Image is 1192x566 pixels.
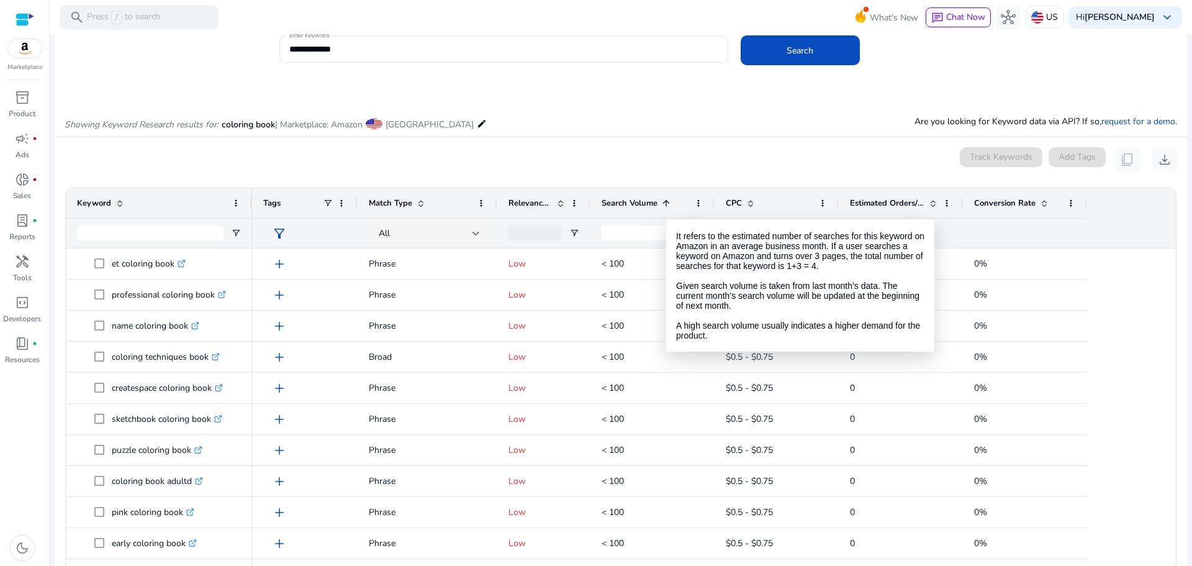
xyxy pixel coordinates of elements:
span: 0 [850,537,855,549]
p: Low [508,500,579,525]
p: createspace coloring book [112,375,223,401]
i: Showing Keyword Research results for: [65,119,219,130]
p: Low [508,251,579,276]
span: | Marketplace: Amazon [275,119,363,130]
p: Hi [1076,13,1155,22]
p: pink coloring book [112,500,194,525]
span: 0% [974,289,987,301]
span: 0 [850,475,855,487]
span: 0% [974,351,987,363]
span: $0.5 - $0.75 [726,413,773,425]
p: Phrase [369,282,486,308]
span: Tags [263,198,281,209]
span: fiber_manual_record [32,341,37,346]
span: fiber_manual_record [32,136,37,141]
span: 0% [974,320,987,332]
span: < 100 [602,382,624,394]
button: Open Filter Menu [569,228,579,238]
span: add [272,381,287,396]
span: 0 [850,289,855,301]
span: $0.5 - $0.75 [726,289,773,301]
p: Low [508,468,579,494]
span: add [272,288,287,303]
span: add [272,536,287,551]
p: name coloring book [112,313,199,339]
mat-icon: edit [477,116,487,131]
span: What's New [870,7,918,29]
span: < 100 [602,475,624,487]
span: 0% [974,537,987,549]
span: 0% [974,506,987,518]
span: 0% [974,475,987,487]
p: Resources [5,354,40,365]
span: 0 [850,351,855,363]
span: $0.5 - $0.75 [726,382,773,394]
p: Low [508,344,579,370]
span: < 100 [602,258,624,270]
p: Low [508,406,579,432]
span: chat [931,12,944,24]
p: Sales [13,190,31,201]
p: puzzle coloring book [112,437,202,463]
button: Open Filter Menu [818,228,828,238]
span: inventory_2 [15,90,30,105]
p: Product [9,108,35,119]
span: < 100 [602,320,624,332]
p: Are you looking for Keyword data via API? If so, . [914,115,1177,128]
b: [PERSON_NAME] [1085,11,1155,23]
span: < 100 [602,444,624,456]
p: sketchbook coloring book [112,406,222,432]
span: 0 [850,320,855,332]
p: professional coloring book [112,282,226,308]
span: 0 [850,258,855,270]
span: Conversion Rate [974,198,1036,209]
button: Open Filter Menu [693,228,703,238]
span: $0.5 - $0.75 [726,258,773,270]
span: coloring book [222,119,275,130]
span: hub [1001,10,1016,25]
span: 0 [850,506,855,518]
span: download [1157,152,1172,167]
span: Estimated Orders/Month [850,198,924,209]
span: Match Type [369,198,412,209]
span: search [70,10,84,25]
span: add [272,257,287,272]
p: Phrase [369,500,486,525]
span: < 100 [602,506,624,518]
span: Chat Now [946,11,985,23]
span: Relevance Score [508,198,552,209]
p: Phrase [369,313,486,339]
a: request for a demo [1101,116,1175,127]
p: Phrase [369,406,486,432]
span: Search [787,44,813,57]
span: add [272,412,287,427]
span: [GEOGRAPHIC_DATA] [386,119,474,130]
span: 0% [974,258,987,270]
p: US [1046,6,1058,28]
span: add [272,505,287,520]
button: Search [741,35,860,65]
span: add [272,443,287,458]
p: et coloring book [112,251,186,276]
span: 0 [850,444,855,456]
p: Low [508,531,579,556]
span: keyboard_arrow_down [1160,10,1175,25]
p: Phrase [369,468,486,494]
p: Phrase [369,251,486,276]
button: download [1152,147,1177,172]
span: code_blocks [15,295,30,310]
span: $0.5 - $0.75 [726,506,773,518]
p: Reports [9,231,35,242]
p: Low [508,313,579,339]
p: Low [508,375,579,401]
span: 0 [850,413,855,425]
span: add [272,319,287,334]
p: Low [508,282,579,308]
span: $0.5 - $0.75 [726,444,773,456]
span: $0.5 - $0.75 [726,475,773,487]
p: Tools [13,272,32,283]
p: coloring techniques book [112,344,220,370]
img: us.svg [1031,11,1044,24]
span: donut_small [15,172,30,187]
span: fiber_manual_record [32,177,37,182]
